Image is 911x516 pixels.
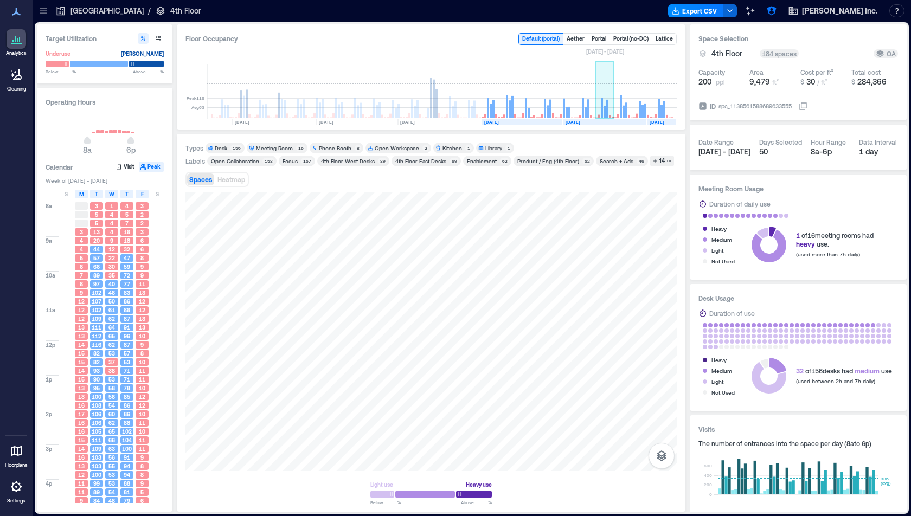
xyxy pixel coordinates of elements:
[139,367,145,375] span: 11
[124,384,130,392] span: 78
[140,454,144,461] span: 9
[800,68,833,76] div: Cost per ft²
[92,410,101,418] span: 106
[711,245,723,256] div: Light
[139,419,145,427] span: 11
[108,332,115,340] span: 65
[92,289,101,296] span: 102
[92,436,101,444] span: 111
[704,463,712,468] tspan: 600
[637,158,646,164] div: 46
[139,298,145,305] span: 12
[78,341,85,349] span: 14
[80,263,83,270] span: 6
[124,393,130,401] span: 85
[92,298,101,305] span: 107
[46,341,55,349] span: 12p
[140,220,144,227] span: 2
[796,367,804,375] span: 32
[140,246,144,253] span: 6
[92,428,101,435] span: 105
[140,462,144,470] span: 8
[46,177,164,184] span: Week of [DATE] - [DATE]
[125,202,129,210] span: 4
[108,350,115,357] span: 53
[319,144,351,152] div: Phone Booth
[140,202,144,210] span: 3
[217,176,245,183] span: Heatmap
[124,289,130,296] span: 83
[256,144,293,152] div: Meeting Room
[108,384,115,392] span: 58
[95,211,98,218] span: 5
[140,228,144,236] span: 3
[698,147,750,156] span: [DATE] - [DATE]
[122,428,132,435] span: 102
[500,158,509,164] div: 62
[796,378,875,384] span: (used between 2h and 7h daily)
[110,228,113,236] span: 4
[139,324,145,331] span: 13
[811,138,846,146] div: Hour Range
[235,119,249,125] text: [DATE]
[139,410,145,418] span: 10
[139,289,145,296] span: 13
[78,445,85,453] span: 14
[505,145,512,151] div: 1
[78,410,85,418] span: 17
[79,190,84,198] span: M
[319,119,333,125] text: [DATE]
[301,158,313,164] div: 157
[108,376,115,383] span: 53
[108,402,115,409] span: 54
[140,350,144,357] span: 8
[124,298,130,305] span: 86
[465,145,472,151] div: 1
[140,211,144,218] span: 2
[185,157,205,165] div: Labels
[395,157,446,165] div: 4th Floor East Desks
[321,157,375,165] div: 4th Floor West Desks
[668,4,723,17] button: Export CSV
[78,332,85,340] span: 13
[108,462,115,470] span: 55
[80,228,83,236] span: 3
[124,272,130,279] span: 72
[124,228,130,236] span: 16
[698,424,898,435] h3: Visits
[110,237,113,244] span: 9
[93,263,100,270] span: 66
[121,48,164,59] div: [PERSON_NAME]
[5,462,28,468] p: Floorplans
[709,198,771,209] div: Duration of daily use
[6,50,27,56] p: Analytics
[485,144,502,152] div: Library
[125,220,129,227] span: 7
[749,77,770,86] span: 9,479
[817,78,827,86] span: / ft²
[148,5,151,16] p: /
[698,439,898,448] div: The number of entrances into the space per day ( 8a to 6p )
[80,272,83,279] span: 7
[109,190,114,198] span: W
[93,350,100,357] span: 82
[698,76,711,87] span: 200
[140,237,144,244] span: 6
[124,341,130,349] span: 87
[93,272,100,279] span: 89
[65,190,68,198] span: S
[46,376,52,383] span: 1p
[711,48,755,59] button: 4th Floor
[211,157,259,165] div: Open Collaboration
[92,402,101,409] span: 108
[124,332,130,340] span: 96
[658,156,666,166] div: 14
[124,324,130,331] span: 91
[46,410,52,418] span: 2p
[139,162,164,172] button: Peak
[711,48,742,59] span: 4th Floor
[78,358,85,366] span: 15
[370,479,393,490] div: Light use
[78,471,85,479] span: 12
[108,246,115,253] span: 12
